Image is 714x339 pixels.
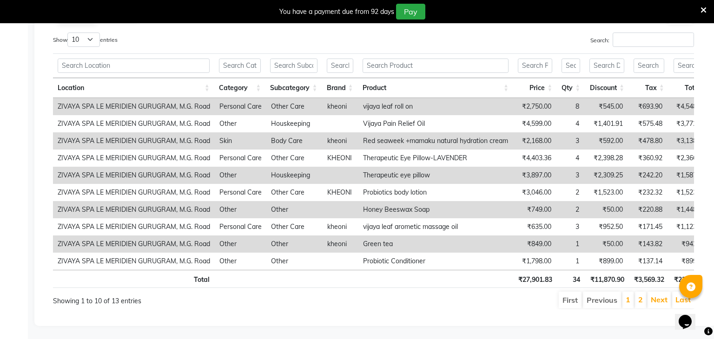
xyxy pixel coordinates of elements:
td: ZIVAYA SPA LE MERIDIEN GURUGRAM, M.G. Road [53,235,215,253]
td: Houskeeping [266,115,323,132]
td: 3 [556,132,584,150]
td: ₹1,123.95 [667,218,710,235]
td: ₹2,168.00 [513,132,556,150]
td: ₹2,750.00 [513,98,556,115]
input: Search Location [58,59,210,73]
th: Subcategory: activate to sort column ascending [265,78,322,98]
td: Other [215,201,266,218]
input: Search Category [219,59,261,73]
td: ₹3,138.80 [667,132,710,150]
input: Search Price [518,59,552,73]
td: ₹1,798.00 [513,253,556,270]
td: KHEONI [323,150,358,167]
td: Vijaya Pain Relief Oil [358,115,513,132]
td: 1 [556,235,584,253]
td: Other [266,201,323,218]
td: Probiotics body lotion [358,184,513,201]
th: Tax: activate to sort column ascending [629,78,669,98]
td: ₹4,403.36 [513,150,556,167]
td: ZIVAYA SPA LE MERIDIEN GURUGRAM, M.G. Road [53,150,215,167]
td: Green tea [358,235,513,253]
th: ₹11,870.90 [585,270,629,288]
td: ₹50.00 [584,235,628,253]
td: ₹50.00 [584,201,628,218]
td: ₹635.00 [513,218,556,235]
th: Brand: activate to sort column ascending [322,78,358,98]
td: vijaya leaf roll on [358,98,513,115]
td: ₹749.00 [513,201,556,218]
th: Price: activate to sort column ascending [513,78,557,98]
td: ₹360.92 [628,150,667,167]
td: 4 [556,150,584,167]
td: 2 [556,201,584,218]
td: KHEONI [323,184,358,201]
div: You have a payment due from 92 days [279,7,394,17]
td: ZIVAYA SPA LE MERIDIEN GURUGRAM, M.G. Road [53,132,215,150]
td: Other [215,253,266,270]
td: ₹3,046.00 [513,184,556,201]
td: Other [215,115,266,132]
th: ₹27,901.83 [513,270,557,288]
td: ₹849.00 [513,235,556,253]
td: Other Care [266,218,323,235]
td: Other [215,235,266,253]
td: Personal Care [215,184,266,201]
td: ₹952.50 [584,218,628,235]
iframe: chat widget [675,302,705,330]
div: Showing 1 to 10 of 13 entries [53,291,312,306]
td: ₹137.14 [628,253,667,270]
td: ₹4,599.00 [513,115,556,132]
td: Other [266,235,323,253]
td: 1 [556,253,584,270]
input: Search Brand [327,59,353,73]
td: Probiotic Conditioner [358,253,513,270]
th: Category: activate to sort column ascending [214,78,265,98]
td: ₹232.32 [628,184,667,201]
select: Showentries [67,33,100,47]
button: Pay [396,4,425,20]
td: ₹1,401.91 [584,115,628,132]
input: Search Product [363,59,509,73]
td: vijaya leaf arometic massage oil [358,218,513,235]
th: 34 [557,270,585,288]
td: Personal Care [215,98,266,115]
input: Search Total [674,59,708,73]
th: Qty: activate to sort column ascending [557,78,585,98]
a: 1 [626,295,630,304]
label: Search: [590,33,694,47]
td: ZIVAYA SPA LE MERIDIEN GURUGRAM, M.G. Road [53,201,215,218]
td: ZIVAYA SPA LE MERIDIEN GURUGRAM, M.G. Road [53,253,215,270]
td: ₹220.88 [628,201,667,218]
input: Search: [613,33,694,47]
td: ₹1,448.00 [667,201,710,218]
td: ₹242.20 [628,167,667,184]
td: ₹693.90 [628,98,667,115]
td: ₹592.00 [584,132,628,150]
td: ₹171.45 [628,218,667,235]
td: ZIVAYA SPA LE MERIDIEN GURUGRAM, M.G. Road [53,98,215,115]
td: Personal Care [215,150,266,167]
td: ₹3,897.00 [513,167,556,184]
td: ₹3,772.57 [667,115,710,132]
td: Skin [215,132,266,150]
th: Location: activate to sort column ascending [53,78,214,98]
td: ₹1,523.00 [584,184,628,201]
td: Body Care [266,132,323,150]
td: ZIVAYA SPA LE MERIDIEN GURUGRAM, M.G. Road [53,184,215,201]
td: ZIVAYA SPA LE MERIDIEN GURUGRAM, M.G. Road [53,218,215,235]
td: Other Care [266,184,323,201]
td: ₹2,398.28 [584,150,628,167]
input: Search Qty [562,59,580,73]
td: Other Care [266,98,323,115]
td: 8 [556,98,584,115]
td: Other [266,253,323,270]
td: Red seaweek +mamaku natural hydration cream [358,132,513,150]
a: Last [675,295,691,304]
td: 4 [556,115,584,132]
label: Show entries [53,33,118,47]
td: 3 [556,218,584,235]
td: Other [215,167,266,184]
input: Search Discount [589,59,624,73]
td: kheoni [323,218,358,235]
td: ZIVAYA SPA LE MERIDIEN GURUGRAM, M.G. Road [53,115,215,132]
